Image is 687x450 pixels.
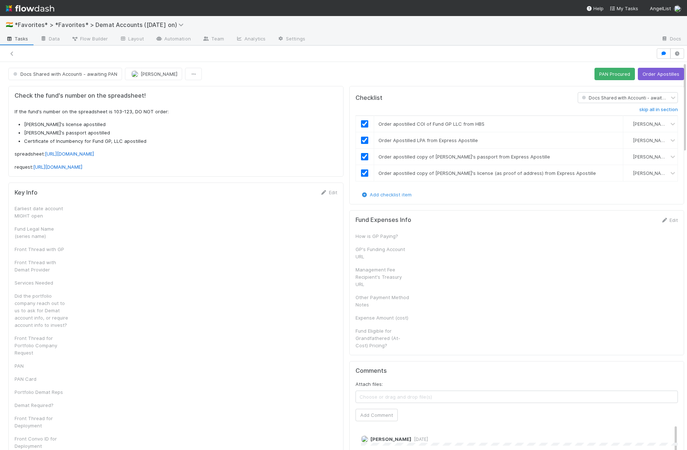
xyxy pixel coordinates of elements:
div: How is GP Paying? [356,232,410,240]
span: [PERSON_NAME] [633,171,669,176]
div: PAN Card [15,375,69,383]
div: Front Thread for Portfolio Company Request [15,334,69,356]
button: [PERSON_NAME] [125,68,182,80]
div: Expense Amount (cost) [356,314,410,321]
p: If the fund's number on the spreadsheet is 103-123, DO NOT order: [15,108,337,116]
img: avatar_e0ab5a02-4425-4644-8eca-231d5bcccdf4.png [626,121,632,127]
a: Automation [150,34,197,45]
a: [URL][DOMAIN_NAME] [33,164,82,170]
a: Data [34,34,66,45]
span: Flow Builder [71,35,108,42]
li: [PERSON_NAME]'s passport apostilled [24,129,337,137]
span: Order Apostilled LPA from Express Apostille [378,137,478,143]
a: skip all in section [639,107,678,116]
p: request: [15,164,337,171]
a: Add checklist item [361,192,412,197]
a: Docs [655,34,687,45]
label: Attach files: [356,380,383,388]
span: [PERSON_NAME] [633,138,669,143]
span: [PERSON_NAME] [633,154,669,160]
span: [PERSON_NAME] [141,71,177,77]
a: Team [197,34,230,45]
span: My Tasks [609,5,638,11]
a: My Tasks [609,5,638,12]
div: GP's Funding Account URL [356,246,410,260]
div: Demat Required? [15,402,69,409]
img: avatar_5bf5c33b-3139-4939-a495-cbf9fc6ebf7e.png [674,5,681,12]
p: spreadsheet: [15,150,337,158]
img: avatar_e0ab5a02-4425-4644-8eca-231d5bcccdf4.png [131,70,138,78]
li: Certificate of Incumbency for Fund GP, LLC apostilled [24,138,337,145]
button: Order Apostilles [638,68,684,80]
button: Add Comment [356,409,398,421]
a: Edit [320,189,337,195]
span: 🇮🇳 [6,21,13,28]
img: avatar_e0ab5a02-4425-4644-8eca-231d5bcccdf4.png [626,170,632,176]
a: Settings [271,34,311,45]
span: Order apostilled COI of Fund GP LLC from HBS [378,121,484,127]
a: Flow Builder [66,34,114,45]
h5: Check the fund's number on the spreadsheet! [15,92,337,99]
span: Docs Shared with Accounti - awaiting PAN [580,95,678,101]
img: avatar_e0ab5a02-4425-4644-8eca-231d5bcccdf4.png [626,154,632,160]
img: avatar_e0ab5a02-4425-4644-8eca-231d5bcccdf4.png [361,435,368,443]
span: [PERSON_NAME] [633,121,669,127]
span: *Favorites* > *Favorites* > Demat Accounts ([DATE] on) [15,21,187,28]
div: Help [586,5,604,12]
div: Fund Eligible for Grandfathered (At-Cost) Pricing? [356,327,410,349]
span: [PERSON_NAME] [370,436,411,442]
div: Services Needed [15,279,69,286]
span: AngelList [650,5,671,11]
span: Order apostilled copy of [PERSON_NAME]'s passport from Express Apostille [378,154,550,160]
span: Tasks [6,35,28,42]
div: Front Thread with Demat Provider [15,259,69,273]
div: Front Thread for Deployment [15,415,69,429]
span: Choose or drag and drop file(s) [356,391,678,403]
a: Analytics [230,34,271,45]
div: Management Fee Recipient's Treasury URL [356,266,410,288]
div: Fund Legal Name (series name) [15,225,69,240]
img: logo-inverted-e16ddd16eac7371096b0.svg [6,2,54,15]
h6: skip all in section [639,107,678,113]
li: [PERSON_NAME]'s license apostilled [24,121,337,128]
h5: Key Info [15,189,38,196]
h5: Checklist [356,94,382,102]
h5: Comments [356,367,678,375]
a: [URL][DOMAIN_NAME] [45,151,94,157]
div: Front Thread with GP [15,246,69,253]
button: PAN Procured [594,68,635,80]
span: Docs Shared with Accounti - awaiting PAN [12,71,117,77]
div: PAN [15,362,69,369]
h5: Fund Expenses Info [356,216,411,224]
img: avatar_e0ab5a02-4425-4644-8eca-231d5bcccdf4.png [626,137,632,143]
a: Layout [114,34,150,45]
div: Front Convo ID for Deployment [15,435,69,450]
span: Order apostilled copy of [PERSON_NAME]'s license (as proof of address) from Express Apostille [378,170,596,176]
div: Earliest date account MIGHT open [15,205,69,219]
div: Portfolio Demat Reps [15,388,69,396]
button: Docs Shared with Accounti - awaiting PAN [8,68,122,80]
a: Edit [661,217,678,223]
span: [DATE] [411,437,428,442]
div: Did the portfolio company reach out to us to ask for Demat account info, or require account info ... [15,292,69,329]
div: Other Payment Method Notes [356,294,410,308]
